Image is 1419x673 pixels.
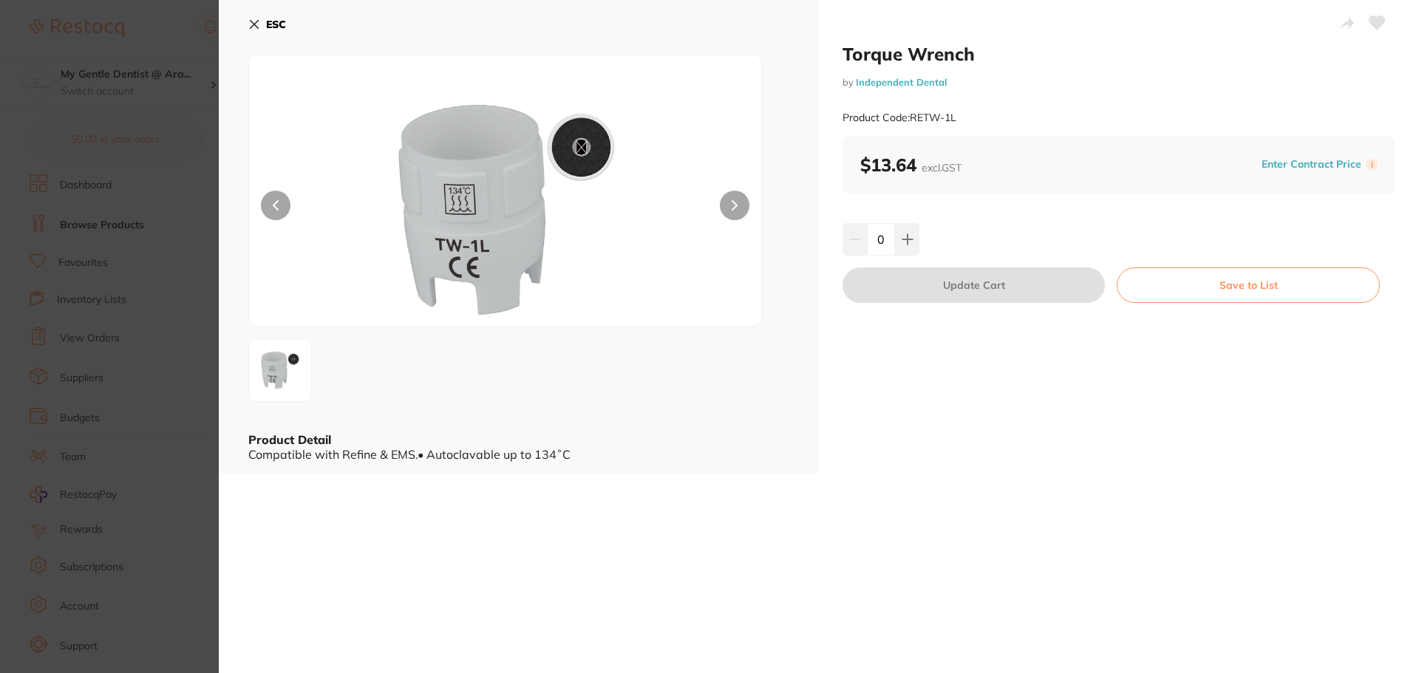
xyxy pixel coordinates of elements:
b: $13.64 [860,154,962,176]
button: ESC [248,12,286,37]
small: by [843,77,1395,88]
b: Product Detail [248,432,331,447]
img: MjA [253,344,307,397]
b: ESC [266,18,286,31]
label: i [1366,159,1378,171]
button: Update Cart [843,267,1105,303]
img: MjA [352,92,659,326]
button: Save to List [1117,267,1380,303]
small: Product Code: RETW-1L [843,112,956,124]
h2: Torque Wrench [843,43,1395,65]
button: Enter Contract Price [1257,157,1366,171]
div: Compatible with Refine & EMS.• Autoclavable up to 134˚C [248,448,789,461]
a: Independent Dental [856,76,947,88]
span: excl. GST [922,161,962,174]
